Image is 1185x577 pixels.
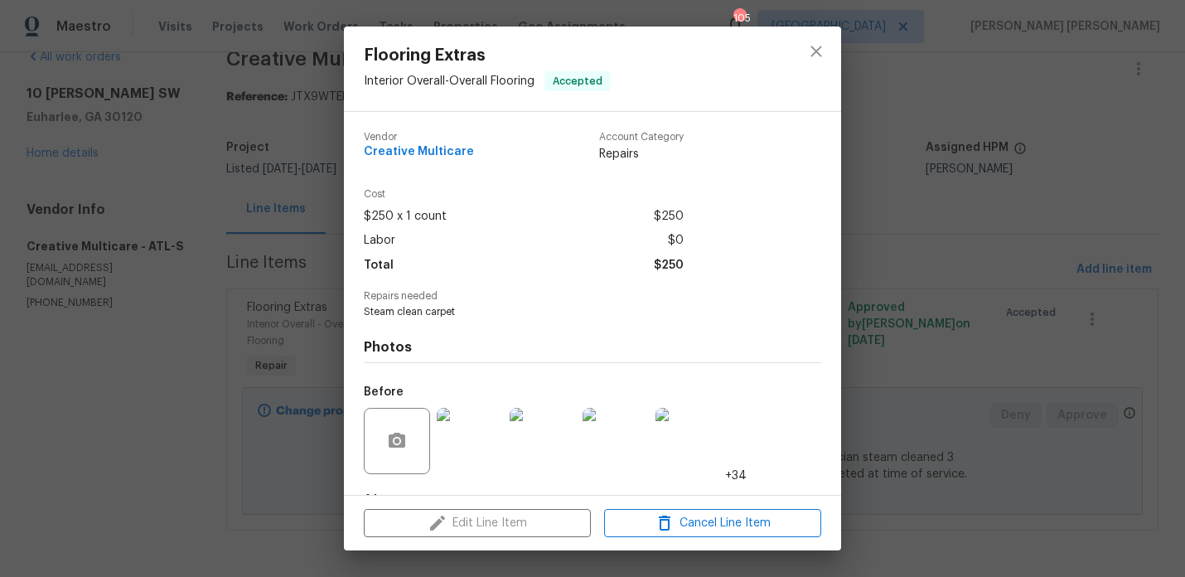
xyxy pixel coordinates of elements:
[364,386,404,398] h5: Before
[725,468,747,484] span: +34
[364,205,447,229] span: $250 x 1 count
[364,75,534,87] span: Interior Overall - Overall Flooring
[364,291,821,302] span: Repairs needed
[364,339,821,356] h4: Photos
[364,146,474,158] span: Creative Multicare
[668,229,684,253] span: $0
[364,189,684,200] span: Cost
[364,254,394,278] span: Total
[364,132,474,143] span: Vendor
[604,509,821,538] button: Cancel Line Item
[546,73,609,90] span: Accepted
[609,513,816,534] span: Cancel Line Item
[364,46,611,65] span: Flooring Extras
[599,132,684,143] span: Account Category
[364,305,776,319] span: Steam clean carpet
[733,10,745,27] div: 105
[796,32,836,71] button: close
[654,205,684,229] span: $250
[654,254,684,278] span: $250
[599,146,684,162] span: Repairs
[364,229,395,253] span: Labor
